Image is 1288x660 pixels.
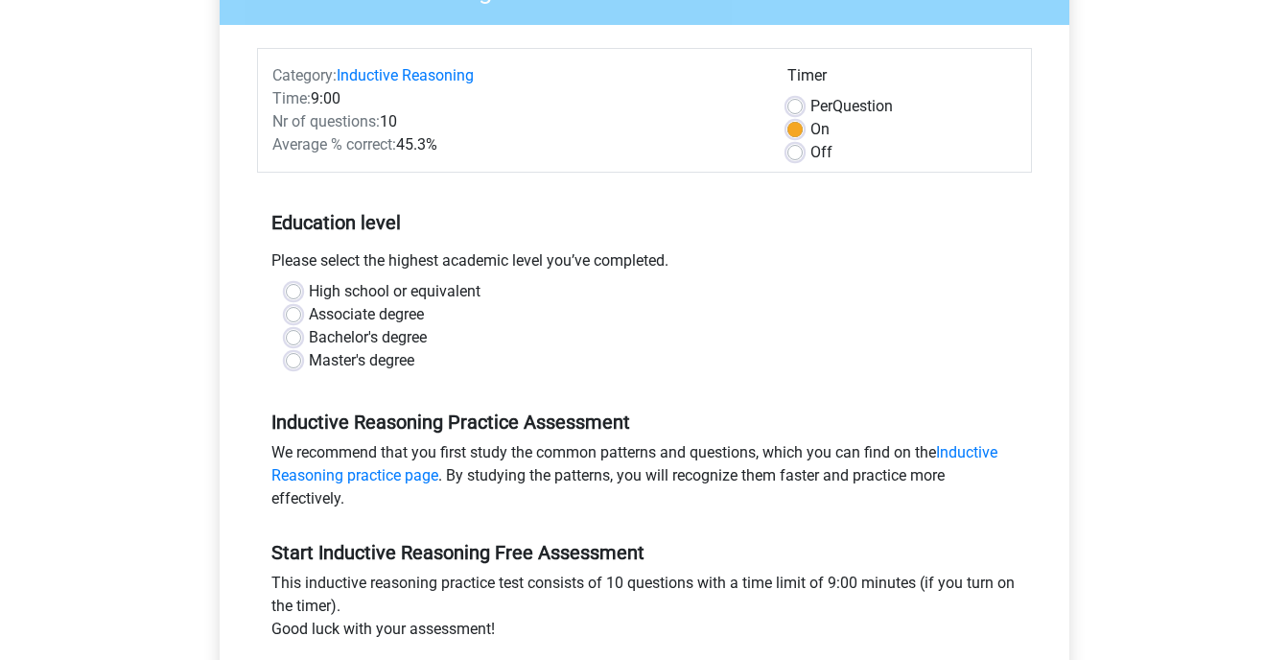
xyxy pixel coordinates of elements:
[810,141,832,164] label: Off
[309,303,424,326] label: Associate degree
[258,133,773,156] div: 45.3%
[271,411,1018,434] h5: Inductive Reasoning Practice Assessment
[810,97,832,115] span: Per
[257,249,1032,280] div: Please select the highest academic level you’ve completed.
[257,441,1032,518] div: We recommend that you first study the common patterns and questions, which you can find on the . ...
[272,112,380,130] span: Nr of questions:
[258,110,773,133] div: 10
[309,280,480,303] label: High school or equivalent
[272,66,337,84] span: Category:
[810,95,893,118] label: Question
[309,326,427,349] label: Bachelor's degree
[272,89,311,107] span: Time:
[337,66,474,84] a: Inductive Reasoning
[257,572,1032,648] div: This inductive reasoning practice test consists of 10 questions with a time limit of 9:00 minutes...
[810,118,830,141] label: On
[258,87,773,110] div: 9:00
[271,541,1018,564] h5: Start Inductive Reasoning Free Assessment
[272,135,396,153] span: Average % correct:
[309,349,414,372] label: Master's degree
[787,64,1017,95] div: Timer
[271,203,1018,242] h5: Education level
